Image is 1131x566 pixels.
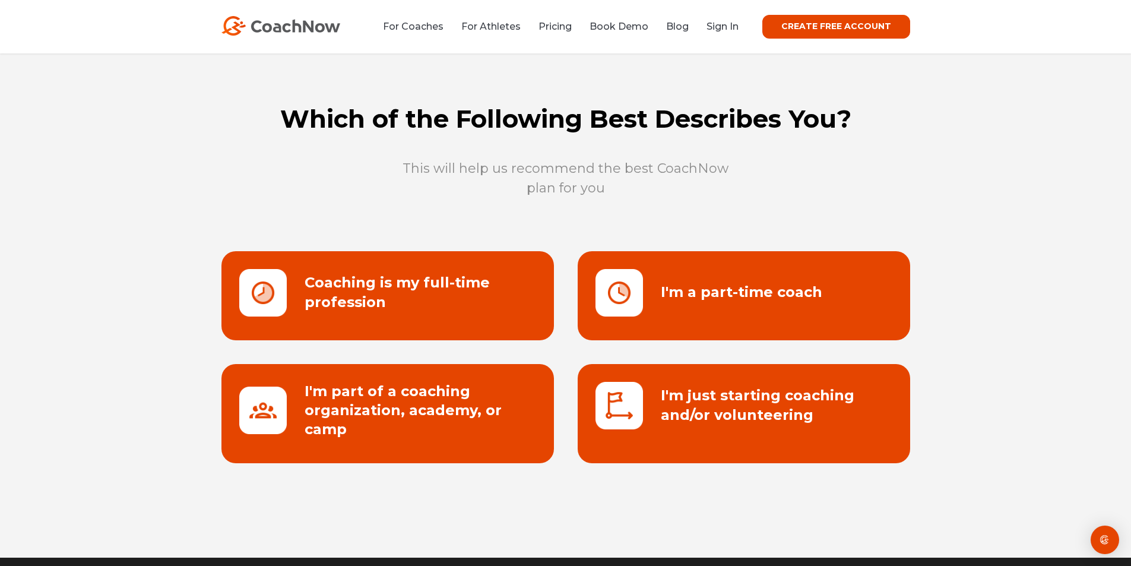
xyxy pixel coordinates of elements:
p: This will help us recommend the best CoachNow plan for you [400,159,732,198]
a: CREATE FREE ACCOUNT [762,15,910,39]
div: Open Intercom Messenger [1091,526,1119,554]
img: CoachNow Logo [221,16,340,36]
a: Pricing [538,21,572,32]
h1: Which of the Following Best Describes You? [210,104,922,135]
a: Sign In [707,21,739,32]
a: Blog [666,21,689,32]
a: Book Demo [590,21,648,32]
a: For Coaches [383,21,443,32]
a: For Athletes [461,21,521,32]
